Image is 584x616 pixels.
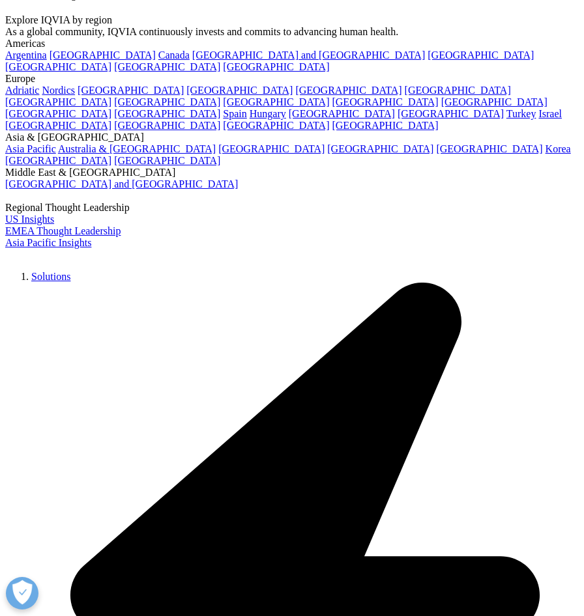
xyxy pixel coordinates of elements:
a: [GEOGRAPHIC_DATA] [114,96,220,107]
a: Israel [538,108,562,119]
button: Open Preferences [6,577,38,609]
a: [GEOGRAPHIC_DATA] [186,85,293,96]
a: [GEOGRAPHIC_DATA] [289,108,395,119]
div: Americas [5,38,579,49]
a: [GEOGRAPHIC_DATA] and [GEOGRAPHIC_DATA] [192,49,425,61]
a: [GEOGRAPHIC_DATA] [223,120,329,131]
a: [GEOGRAPHIC_DATA] [5,108,111,119]
a: [GEOGRAPHIC_DATA] [5,61,111,72]
a: [GEOGRAPHIC_DATA] [428,49,534,61]
a: [GEOGRAPHIC_DATA] [5,96,111,107]
a: [GEOGRAPHIC_DATA] [114,155,220,166]
div: Middle East & [GEOGRAPHIC_DATA] [5,167,579,178]
a: [GEOGRAPHIC_DATA] [5,155,111,166]
div: Asia & [GEOGRAPHIC_DATA] [5,132,579,143]
a: [GEOGRAPHIC_DATA] [114,61,220,72]
a: Korea [546,143,571,154]
a: [GEOGRAPHIC_DATA] [114,120,220,131]
a: [GEOGRAPHIC_DATA] [405,85,511,96]
a: Hungary [250,108,286,119]
a: Asia Pacific Insights [5,237,91,248]
a: Adriatic [5,85,39,96]
a: [GEOGRAPHIC_DATA] [327,143,433,154]
a: [GEOGRAPHIC_DATA] [441,96,547,107]
a: US Insights [5,214,54,225]
a: [GEOGRAPHIC_DATA] [114,108,220,119]
a: Spain [223,108,246,119]
a: [GEOGRAPHIC_DATA] [78,85,184,96]
a: [GEOGRAPHIC_DATA] [223,96,329,107]
a: [GEOGRAPHIC_DATA] [5,120,111,131]
a: Asia Pacific [5,143,56,154]
a: Argentina [5,49,47,61]
div: Explore IQVIA by region [5,14,579,26]
a: EMEA Thought Leadership [5,225,121,236]
a: [GEOGRAPHIC_DATA] [223,61,329,72]
a: Nordics [42,85,75,96]
div: As a global community, IQVIA continuously invests and commits to advancing human health. [5,26,579,38]
div: Europe [5,73,579,85]
a: [GEOGRAPHIC_DATA] [295,85,401,96]
a: [GEOGRAPHIC_DATA] [436,143,542,154]
a: Solutions [31,271,70,282]
a: [GEOGRAPHIC_DATA] [50,49,156,61]
a: [GEOGRAPHIC_DATA] [218,143,325,154]
a: [GEOGRAPHIC_DATA] and [GEOGRAPHIC_DATA] [5,178,238,189]
a: Australia & [GEOGRAPHIC_DATA] [58,143,216,154]
a: [GEOGRAPHIC_DATA] [332,96,438,107]
a: [GEOGRAPHIC_DATA] [332,120,438,131]
div: Regional Thought Leadership [5,202,579,214]
a: Turkey [506,108,536,119]
a: Canada [158,49,190,61]
a: [GEOGRAPHIC_DATA] [398,108,504,119]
